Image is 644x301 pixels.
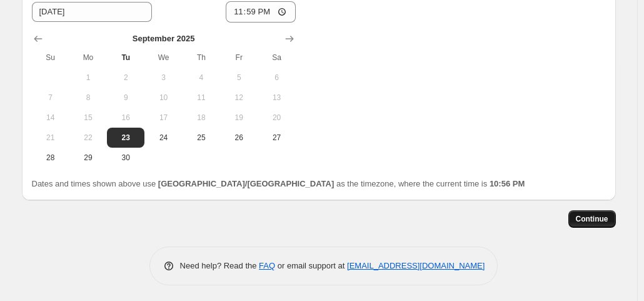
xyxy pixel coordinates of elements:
button: Today Tuesday September 23 2025 [107,128,144,148]
span: 20 [263,113,290,123]
span: 10 [149,93,177,103]
span: Tu [112,53,139,63]
span: 28 [37,153,64,163]
button: Sunday September 21 2025 [32,128,69,148]
button: Friday September 5 2025 [220,68,258,88]
button: Saturday September 20 2025 [258,108,295,128]
span: 17 [149,113,177,123]
span: 19 [225,113,253,123]
span: 16 [112,113,139,123]
button: Saturday September 6 2025 [258,68,295,88]
button: Sunday September 14 2025 [32,108,69,128]
span: or email support at [275,261,347,270]
button: Thursday September 11 2025 [183,88,220,108]
span: 3 [149,73,177,83]
span: 12 [225,93,253,103]
span: 9 [112,93,139,103]
span: 29 [74,153,102,163]
th: Sunday [32,48,69,68]
span: Need help? Read the [180,261,259,270]
button: Show previous month, August 2025 [29,30,47,48]
span: Mo [74,53,102,63]
button: Thursday September 18 2025 [183,108,220,128]
span: 22 [74,133,102,143]
span: 13 [263,93,290,103]
button: Wednesday September 10 2025 [144,88,182,108]
span: 11 [188,93,215,103]
button: Saturday September 13 2025 [258,88,295,108]
button: Tuesday September 16 2025 [107,108,144,128]
span: Su [37,53,64,63]
button: Wednesday September 3 2025 [144,68,182,88]
button: Tuesday September 9 2025 [107,88,144,108]
span: 2 [112,73,139,83]
b: [GEOGRAPHIC_DATA]/[GEOGRAPHIC_DATA] [158,179,334,188]
span: 25 [188,133,215,143]
button: Thursday September 4 2025 [183,68,220,88]
th: Friday [220,48,258,68]
button: Tuesday September 2 2025 [107,68,144,88]
span: Fr [225,53,253,63]
th: Thursday [183,48,220,68]
button: Friday September 26 2025 [220,128,258,148]
button: Continue [568,210,616,228]
span: Sa [263,53,290,63]
b: 10:56 PM [490,179,525,188]
button: Tuesday September 30 2025 [107,148,144,168]
span: 7 [37,93,64,103]
button: Thursday September 25 2025 [183,128,220,148]
th: Monday [69,48,107,68]
span: 14 [37,113,64,123]
span: 27 [263,133,290,143]
button: Sunday September 7 2025 [32,88,69,108]
span: 21 [37,133,64,143]
span: 5 [225,73,253,83]
span: Continue [576,214,608,224]
button: Monday September 1 2025 [69,68,107,88]
span: We [149,53,177,63]
th: Saturday [258,48,295,68]
span: 6 [263,73,290,83]
span: 23 [112,133,139,143]
button: Friday September 12 2025 [220,88,258,108]
th: Wednesday [144,48,182,68]
span: 1 [74,73,102,83]
th: Tuesday [107,48,144,68]
button: Friday September 19 2025 [220,108,258,128]
input: 9/23/2025 [32,2,152,22]
button: Wednesday September 17 2025 [144,108,182,128]
span: 24 [149,133,177,143]
a: FAQ [259,261,275,270]
span: 15 [74,113,102,123]
span: 26 [225,133,253,143]
button: Monday September 29 2025 [69,148,107,168]
button: Monday September 8 2025 [69,88,107,108]
button: Saturday September 27 2025 [258,128,295,148]
span: Dates and times shown above use as the timezone, where the current time is [32,179,525,188]
button: Wednesday September 24 2025 [144,128,182,148]
button: Sunday September 28 2025 [32,148,69,168]
input: 12:00 [226,1,296,23]
button: Monday September 22 2025 [69,128,107,148]
span: 4 [188,73,215,83]
button: Monday September 15 2025 [69,108,107,128]
span: Th [188,53,215,63]
span: 8 [74,93,102,103]
a: [EMAIL_ADDRESS][DOMAIN_NAME] [347,261,485,270]
span: 30 [112,153,139,163]
button: Show next month, October 2025 [281,30,298,48]
span: 18 [188,113,215,123]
